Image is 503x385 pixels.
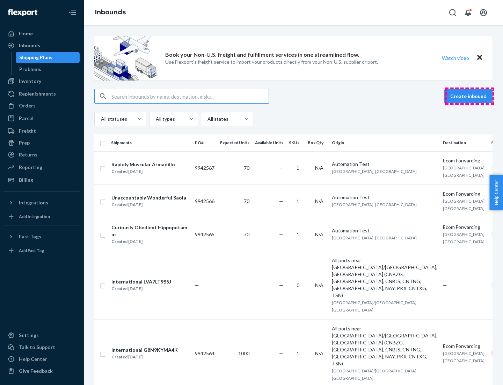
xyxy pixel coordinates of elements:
[195,282,199,288] span: —
[165,51,359,59] p: Book your Non-U.S. freight and fulfillment services in one streamlined flow.
[443,351,486,363] span: [GEOGRAPHIC_DATA], [GEOGRAPHIC_DATA]
[111,161,175,168] div: Rapidly Muscular Armadillo
[19,42,40,49] div: Inbounds
[329,134,440,151] th: Origin
[475,53,484,63] button: Close
[4,174,80,185] a: Billing
[244,198,249,204] span: 70
[19,344,55,351] div: Talk to Support
[111,224,189,238] div: Curiously Obedient Hippopotamus
[443,282,447,288] span: —
[315,165,323,171] span: N/A
[19,30,33,37] div: Home
[332,161,437,168] div: Automation Test
[446,6,460,20] button: Open Search Box
[489,175,503,210] button: Help Center
[315,231,323,237] span: N/A
[4,125,80,136] a: Freight
[279,165,283,171] span: —
[19,78,41,85] div: Inventory
[19,54,52,61] div: Shipping Plans
[4,88,80,99] a: Replenishments
[19,332,39,339] div: Settings
[437,53,474,63] button: Watch video
[111,194,186,201] div: Unaccountably Wonderful Saola
[111,201,186,208] div: Created [DATE]
[4,245,80,256] a: Add Fast Tag
[111,285,171,292] div: Created [DATE]
[111,238,189,245] div: Created [DATE]
[461,6,475,20] button: Open notifications
[19,66,41,73] div: Problems
[443,165,486,178] span: [GEOGRAPHIC_DATA], [GEOGRAPHIC_DATA]
[4,162,80,173] a: Reporting
[19,233,41,240] div: Fast Tags
[332,257,437,299] div: All ports near [GEOGRAPHIC_DATA]/[GEOGRAPHIC_DATA], [GEOGRAPHIC_DATA] (CNBZG, [GEOGRAPHIC_DATA], ...
[332,368,417,381] span: [GEOGRAPHIC_DATA]/[GEOGRAPHIC_DATA], [GEOGRAPHIC_DATA]
[443,343,486,350] div: Ecom Forwarding
[111,168,175,175] div: Created [DATE]
[4,231,80,242] button: Fast Tags
[4,28,80,39] a: Home
[111,346,178,353] div: International G8N9KYMA4K
[4,40,80,51] a: Inbounds
[286,134,305,151] th: SKUs
[4,137,80,148] a: Prep
[66,6,80,20] button: Close Navigation
[332,325,437,367] div: All ports near [GEOGRAPHIC_DATA]/[GEOGRAPHIC_DATA], [GEOGRAPHIC_DATA] (CNBZG, [GEOGRAPHIC_DATA], ...
[444,89,493,103] button: Create inbound
[443,224,486,231] div: Ecom Forwarding
[305,134,329,151] th: Box Qty
[19,139,30,146] div: Prep
[19,199,48,206] div: Integrations
[238,350,249,356] span: 1000
[19,127,36,134] div: Freight
[279,198,283,204] span: —
[108,134,192,151] th: Shipments
[279,350,283,356] span: —
[476,6,490,20] button: Open account menu
[192,184,217,218] td: 9942566
[19,164,42,171] div: Reporting
[4,149,80,160] a: Returns
[244,231,249,237] span: 70
[279,231,283,237] span: —
[332,227,437,234] div: Automation Test
[315,198,323,204] span: N/A
[4,76,80,87] a: Inventory
[217,134,252,151] th: Expected Units
[297,198,299,204] span: 1
[165,58,378,65] p: Use Flexport’s freight service to import your products directly from your Non-U.S. supplier or port.
[19,115,34,122] div: Parcel
[192,151,217,184] td: 9942567
[4,365,80,377] button: Give Feedback
[16,64,80,75] a: Problems
[19,367,53,374] div: Give Feedback
[192,218,217,251] td: 9942565
[192,134,217,151] th: PO#
[4,197,80,208] button: Integrations
[19,213,50,219] div: Add Integration
[19,90,56,97] div: Replenishments
[100,115,101,122] input: All statuses
[332,169,417,174] span: [GEOGRAPHIC_DATA], [GEOGRAPHIC_DATA]
[111,89,269,103] input: Search inbounds by name, destination, msku...
[4,353,80,365] a: Help Center
[8,9,37,16] img: Flexport logo
[443,190,486,197] div: Ecom Forwarding
[443,232,486,244] span: [GEOGRAPHIC_DATA], [GEOGRAPHIC_DATA]
[315,282,323,288] span: N/A
[443,157,486,164] div: Ecom Forwarding
[19,356,47,363] div: Help Center
[244,165,249,171] span: 70
[297,165,299,171] span: 1
[4,211,80,222] a: Add Integration
[297,282,299,288] span: 0
[4,100,80,111] a: Orders
[111,278,171,285] div: International LVA7LT9S5J
[443,198,486,211] span: [GEOGRAPHIC_DATA], [GEOGRAPHIC_DATA]
[315,350,323,356] span: N/A
[207,115,207,122] input: All states
[111,353,178,360] div: Created [DATE]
